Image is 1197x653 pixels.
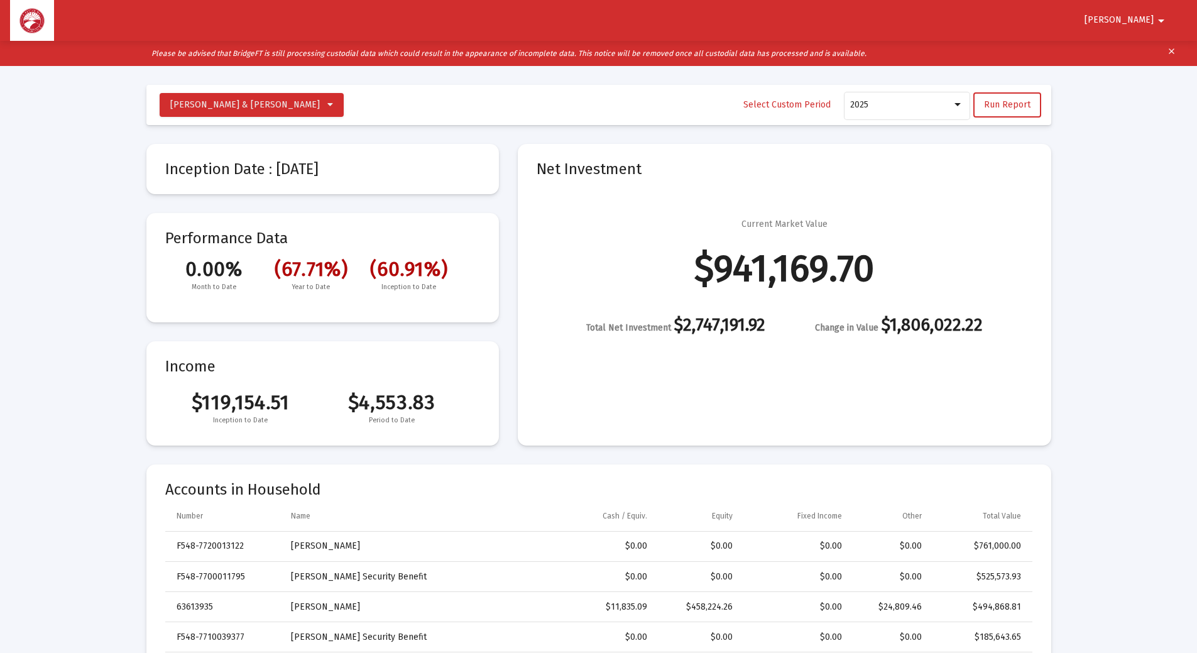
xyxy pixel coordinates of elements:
[556,631,647,644] div: $0.00
[665,631,733,644] div: $0.00
[177,511,203,521] div: Number
[547,501,656,531] td: Column Cash / Equiv.
[665,601,733,613] div: $458,224.26
[741,501,851,531] td: Column Fixed Income
[815,319,983,334] div: $1,806,022.22
[165,622,282,652] td: F548-7710039377
[151,49,866,58] i: Please be advised that BridgeFT is still processing custodial data which could result in the appe...
[1085,15,1154,26] span: [PERSON_NAME]
[750,631,843,644] div: $0.00
[586,322,671,333] span: Total Net Investment
[282,562,548,592] td: [PERSON_NAME] Security Benefit
[360,281,457,294] span: Inception to Date
[983,511,1021,521] div: Total Value
[860,540,922,552] div: $0.00
[939,631,1020,644] div: $185,643.65
[656,501,741,531] td: Column Equity
[282,501,548,531] td: Column Name
[712,511,733,521] div: Equity
[939,540,1020,552] div: $761,000.00
[750,601,843,613] div: $0.00
[1167,44,1176,63] mat-icon: clear
[694,262,874,275] div: $941,169.70
[19,8,45,33] img: Dashboard
[165,532,282,562] td: F548-7720013122
[860,601,922,613] div: $24,809.46
[165,163,480,175] mat-card-title: Inception Date : [DATE]
[165,390,317,414] span: $119,154.51
[165,483,1032,496] mat-card-title: Accounts in Household
[160,93,344,117] button: [PERSON_NAME] & [PERSON_NAME]
[165,281,263,294] span: Month to Date
[603,511,647,521] div: Cash / Equiv.
[165,592,282,622] td: 63613935
[263,257,360,281] span: (67.71%)
[939,601,1020,613] div: $494,868.81
[165,360,480,373] mat-card-title: Income
[743,99,831,110] span: Select Custom Period
[316,390,467,414] span: $4,553.83
[282,622,548,652] td: [PERSON_NAME] Security Benefit
[165,257,263,281] span: 0.00%
[556,540,647,552] div: $0.00
[556,601,647,613] div: $11,835.09
[556,571,647,583] div: $0.00
[165,501,282,531] td: Column Number
[1154,8,1169,33] mat-icon: arrow_drop_down
[902,511,922,521] div: Other
[165,232,480,294] mat-card-title: Performance Data
[537,163,1032,175] mat-card-title: Net Investment
[815,322,878,333] span: Change in Value
[797,511,842,521] div: Fixed Income
[931,501,1032,531] td: Column Total Value
[860,631,922,644] div: $0.00
[851,501,931,531] td: Column Other
[984,99,1030,110] span: Run Report
[860,571,922,583] div: $0.00
[741,218,828,231] div: Current Market Value
[282,592,548,622] td: [PERSON_NAME]
[360,257,457,281] span: (60.91%)
[586,319,765,334] div: $2,747,191.92
[165,414,317,427] span: Inception to Date
[850,99,868,110] span: 2025
[1069,8,1184,33] button: [PERSON_NAME]
[750,571,843,583] div: $0.00
[665,540,733,552] div: $0.00
[316,414,467,427] span: Period to Date
[973,92,1041,118] button: Run Report
[282,532,548,562] td: [PERSON_NAME]
[939,571,1020,583] div: $525,573.93
[170,99,320,110] span: [PERSON_NAME] & [PERSON_NAME]
[750,540,843,552] div: $0.00
[291,511,310,521] div: Name
[665,571,733,583] div: $0.00
[263,281,360,294] span: Year to Date
[165,562,282,592] td: F548-7700011795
